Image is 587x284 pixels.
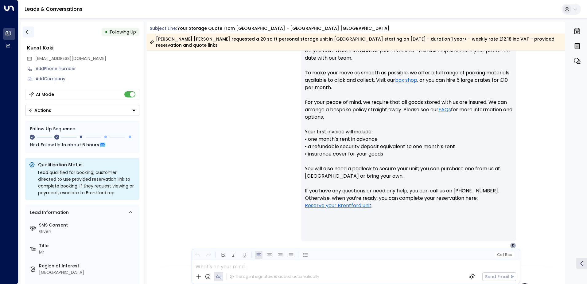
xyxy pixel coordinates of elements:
div: K [510,243,516,249]
a: box shop [395,77,417,84]
a: Reserve your Brentford unit [305,202,371,209]
div: Kunst Koki [27,44,139,52]
button: Actions [25,105,139,116]
div: AI Mode [36,91,54,97]
span: In about 6 hours [62,141,99,148]
a: FAQs [438,106,451,113]
div: • [105,26,108,37]
button: Undo [194,251,201,259]
div: Mr [39,249,137,255]
div: [PERSON_NAME] [PERSON_NAME] requested a 20 sq ft personal storage unit in [GEOGRAPHIC_DATA] start... [150,36,562,48]
button: Redo [204,251,212,259]
label: Region of Interest [39,263,137,269]
label: Title [39,243,137,249]
div: Next Follow Up: [30,141,134,148]
div: AddPhone number [36,65,139,72]
div: [GEOGRAPHIC_DATA] [39,269,137,276]
p: Qualification Status [38,162,136,168]
span: | [503,253,504,257]
span: kunstinturkey@gmail.com [35,55,106,62]
div: Your storage quote from [GEOGRAPHIC_DATA] - [GEOGRAPHIC_DATA] [GEOGRAPHIC_DATA] [177,25,390,32]
button: Cc|Bcc [494,252,514,258]
div: The agent signature is added automatically [230,274,319,279]
div: Follow Up Sequence [30,126,134,132]
span: Subject Line: [150,25,177,31]
div: Given [39,228,137,235]
div: AddCompany [36,76,139,82]
label: SMS Consent [39,222,137,228]
div: Lead Information [28,209,69,216]
span: Following Up [110,29,136,35]
div: Button group with a nested menu [25,105,139,116]
span: Cc Bcc [497,253,511,257]
span: [EMAIL_ADDRESS][DOMAIN_NAME] [35,55,106,61]
div: Lead qualified for booking; customer directed to use provided reservation link to complete bookin... [38,169,136,196]
a: Leads & Conversations [25,6,83,13]
div: Actions [29,108,51,113]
